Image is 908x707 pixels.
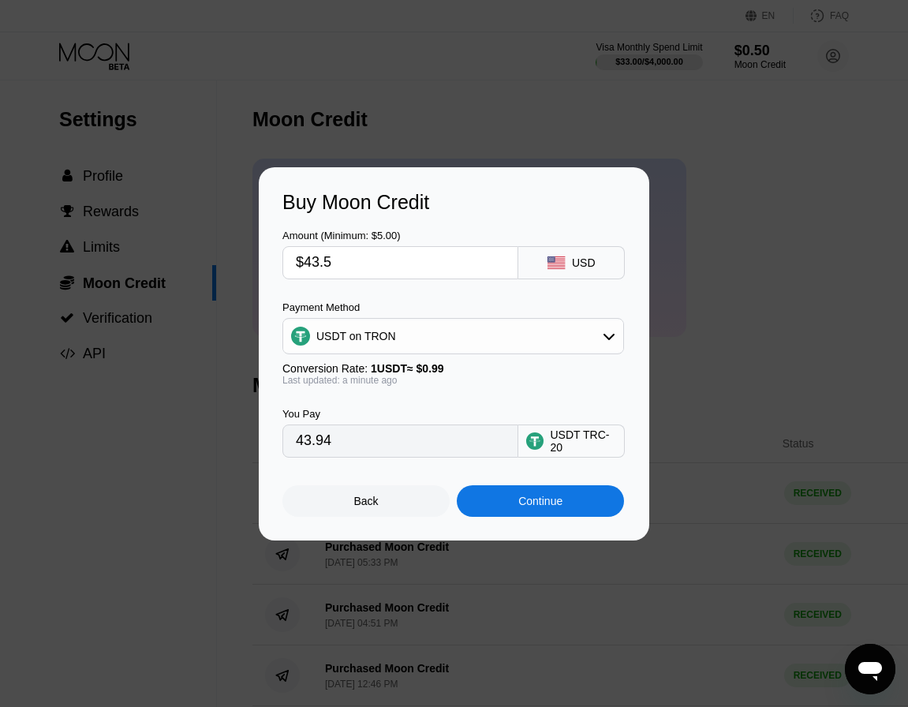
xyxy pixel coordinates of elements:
input: $0.00 [296,247,505,279]
div: USD [572,256,596,269]
div: Back [354,495,379,507]
div: You Pay [282,408,518,420]
div: Amount (Minimum: $5.00) [282,230,518,241]
div: Continue [518,495,562,507]
div: USDT TRC-20 [550,428,616,454]
div: Last updated: a minute ago [282,375,624,386]
div: Back [282,485,450,517]
div: Payment Method [282,301,624,313]
div: USDT on TRON [316,330,396,342]
span: 1 USDT ≈ $0.99 [371,362,444,375]
iframe: Кнопка запуска окна обмена сообщениями [845,644,895,694]
div: Buy Moon Credit [282,191,626,214]
div: Conversion Rate: [282,362,624,375]
div: USDT on TRON [283,320,623,352]
div: Continue [457,485,624,517]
